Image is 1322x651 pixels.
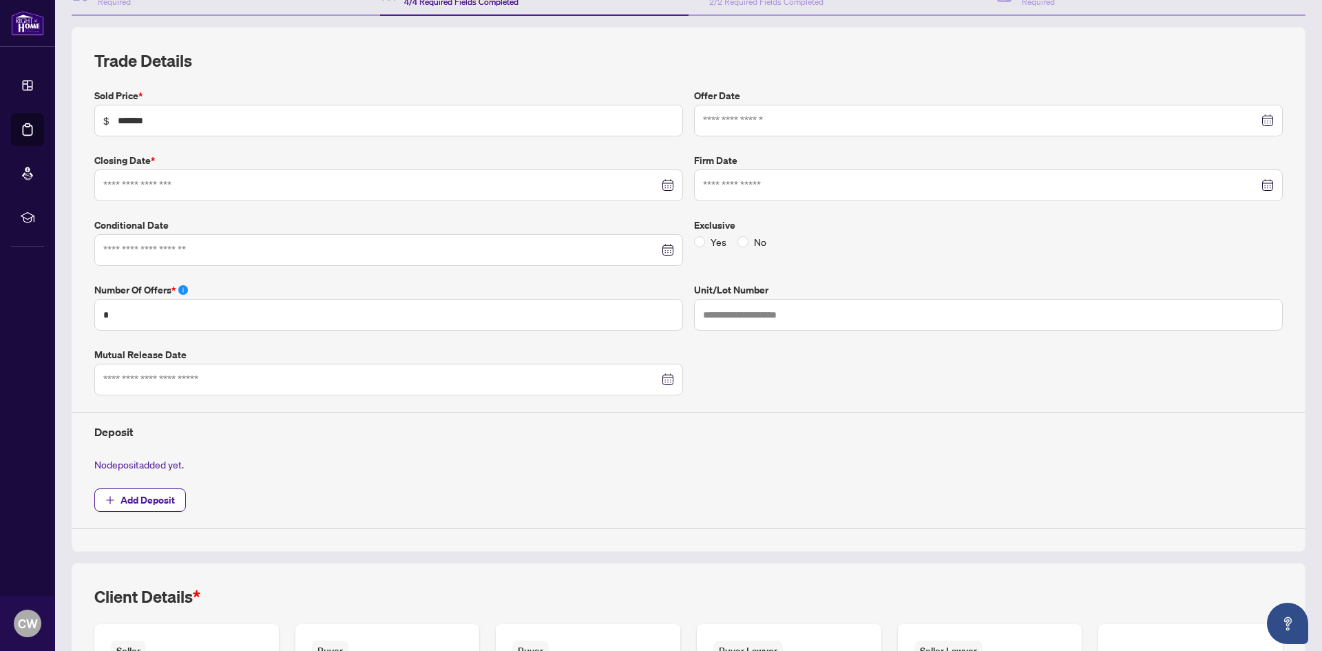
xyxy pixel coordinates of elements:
span: CW [18,614,38,633]
span: No [748,234,772,249]
label: Offer Date [694,88,1283,103]
span: info-circle [178,285,188,295]
img: logo [11,10,44,36]
span: Yes [705,234,732,249]
label: Firm Date [694,153,1283,168]
button: Add Deposit [94,488,186,512]
span: Add Deposit [120,489,175,511]
label: Mutual Release Date [94,347,683,362]
span: plus [105,495,115,505]
h2: Trade Details [94,50,1283,72]
label: Unit/Lot Number [694,282,1283,298]
h2: Client Details [94,586,200,608]
label: Closing Date [94,153,683,168]
h4: Deposit [94,424,1283,440]
label: Sold Price [94,88,683,103]
span: $ [103,113,109,128]
label: Exclusive [694,218,1283,233]
label: Conditional Date [94,218,683,233]
span: No deposit added yet. [94,458,184,471]
button: Open asap [1267,603,1308,644]
label: Number of offers [94,282,683,298]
